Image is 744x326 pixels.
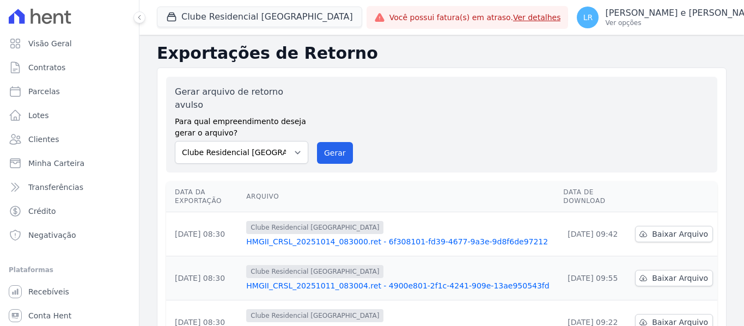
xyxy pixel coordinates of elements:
a: HMGII_CRSL_20251014_083000.ret - 6f308101-fd39-4677-9a3e-9d8f6de97212 [246,236,554,247]
td: [DATE] 08:30 [166,212,242,256]
a: Visão Geral [4,33,135,54]
a: Baixar Arquivo [635,270,713,286]
span: Baixar Arquivo [652,273,708,284]
span: Clube Residencial [GEOGRAPHIC_DATA] [246,309,383,322]
a: Transferências [4,176,135,198]
span: Recebíveis [28,286,69,297]
h2: Exportações de Retorno [157,44,727,63]
th: Data de Download [559,181,631,212]
span: Visão Geral [28,38,72,49]
a: HMGII_CRSL_20251011_083004.ret - 4900e801-2f1c-4241-909e-13ae950543fd [246,280,554,291]
td: [DATE] 08:30 [166,256,242,300]
a: Clientes [4,128,135,150]
span: LR [583,14,593,21]
label: Gerar arquivo de retorno avulso [175,85,308,112]
div: Plataformas [9,263,130,276]
span: Você possui fatura(s) em atraso. [389,12,561,23]
th: Data da Exportação [166,181,242,212]
th: Arquivo [242,181,559,212]
a: Lotes [4,104,135,126]
span: Clientes [28,134,59,145]
span: Parcelas [28,86,60,97]
a: Parcelas [4,81,135,102]
a: Recebíveis [4,281,135,303]
a: Contratos [4,57,135,78]
span: Crédito [28,206,56,217]
span: Baixar Arquivo [652,229,708,239]
span: Conta Hent [28,310,71,321]
span: Minha Carteira [28,158,84,169]
label: Para qual empreendimento deseja gerar o arquivo? [175,112,308,139]
span: Clube Residencial [GEOGRAPHIC_DATA] [246,265,383,278]
span: Lotes [28,110,49,121]
td: [DATE] 09:55 [559,256,631,300]
a: Baixar Arquivo [635,226,713,242]
span: Negativação [28,230,76,241]
span: Contratos [28,62,65,73]
a: Minha Carteira [4,152,135,174]
a: Negativação [4,224,135,246]
button: Gerar [317,142,353,164]
a: Ver detalhes [513,13,561,22]
span: Transferências [28,182,83,193]
td: [DATE] 09:42 [559,212,631,256]
a: Crédito [4,200,135,222]
span: Clube Residencial [GEOGRAPHIC_DATA] [246,221,383,234]
button: Clube Residencial [GEOGRAPHIC_DATA] [157,7,362,27]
